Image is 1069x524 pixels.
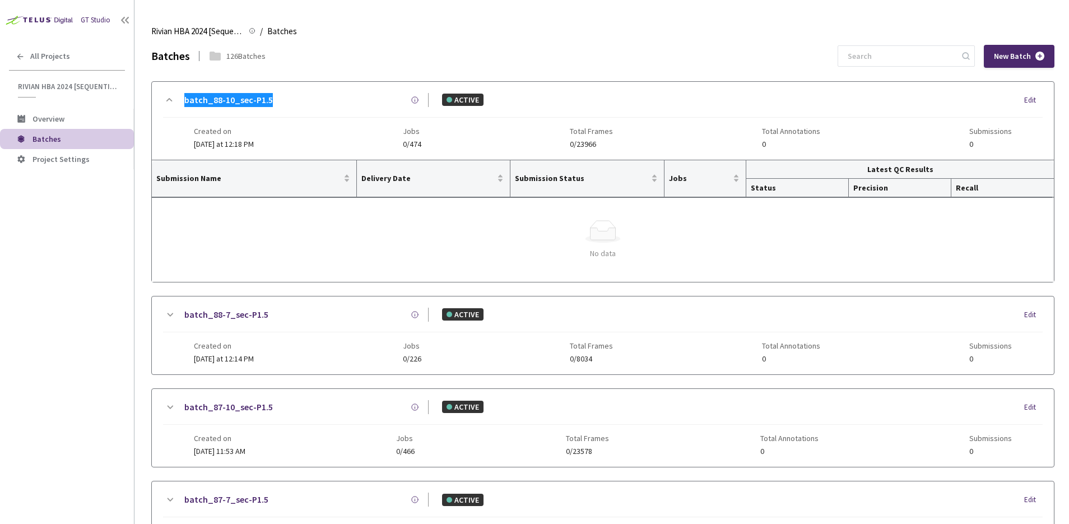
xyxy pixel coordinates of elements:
[18,82,118,91] span: Rivian HBA 2024 [Sequential]
[267,25,297,38] span: Batches
[361,174,495,183] span: Delivery Date
[969,447,1012,456] span: 0
[969,341,1012,350] span: Submissions
[194,434,245,443] span: Created on
[152,160,357,197] th: Submission Name
[570,341,613,350] span: Total Frames
[152,296,1054,374] div: batch_88-7_sec-P1.5ACTIVEEditCreated on[DATE] at 12:14 PMJobs0/226Total Frames0/8034Total Annotat...
[151,25,242,38] span: Rivian HBA 2024 [Sequential]
[994,52,1031,61] span: New Batch
[570,140,613,149] span: 0/23966
[403,127,421,136] span: Jobs
[746,160,1054,179] th: Latest QC Results
[1024,494,1043,506] div: Edit
[566,447,609,456] span: 0/23578
[81,15,110,26] div: GT Studio
[442,494,484,506] div: ACTIVE
[32,154,90,164] span: Project Settings
[1024,402,1043,413] div: Edit
[762,341,820,350] span: Total Annotations
[194,341,254,350] span: Created on
[226,50,266,62] div: 126 Batches
[403,341,421,350] span: Jobs
[762,127,820,136] span: Total Annotations
[194,139,254,149] span: [DATE] at 12:18 PM
[951,179,1054,197] th: Recall
[396,434,415,443] span: Jobs
[849,179,951,197] th: Precision
[1024,309,1043,321] div: Edit
[442,401,484,413] div: ACTIVE
[969,434,1012,443] span: Submissions
[1024,95,1043,106] div: Edit
[760,434,819,443] span: Total Annotations
[760,447,819,456] span: 0
[32,114,64,124] span: Overview
[969,355,1012,363] span: 0
[746,179,849,197] th: Status
[570,355,613,363] span: 0/8034
[184,493,268,507] a: batch_87-7_sec-P1.5
[762,355,820,363] span: 0
[260,25,263,38] li: /
[194,354,254,364] span: [DATE] at 12:14 PM
[32,134,61,144] span: Batches
[664,160,746,197] th: Jobs
[357,160,510,197] th: Delivery Date
[184,308,268,322] a: batch_88-7_sec-P1.5
[396,447,415,456] span: 0/466
[762,140,820,149] span: 0
[442,308,484,321] div: ACTIVE
[194,127,254,136] span: Created on
[969,127,1012,136] span: Submissions
[151,47,190,64] div: Batches
[194,446,245,456] span: [DATE] 11:53 AM
[152,82,1054,160] div: batch_88-10_sec-P1.5ACTIVEEditCreated on[DATE] at 12:18 PMJobs0/474Total Frames0/23966Total Annot...
[30,52,70,61] span: All Projects
[669,174,731,183] span: Jobs
[515,174,648,183] span: Submission Status
[570,127,613,136] span: Total Frames
[442,94,484,106] div: ACTIVE
[184,400,273,414] a: batch_87-10_sec-P1.5
[184,93,273,107] a: batch_88-10_sec-P1.5
[152,389,1054,467] div: batch_87-10_sec-P1.5ACTIVEEditCreated on[DATE] 11:53 AMJobs0/466Total Frames0/23578Total Annotati...
[969,140,1012,149] span: 0
[403,355,421,363] span: 0/226
[403,140,421,149] span: 0/474
[566,434,609,443] span: Total Frames
[161,247,1045,259] div: No data
[156,174,341,183] span: Submission Name
[841,46,960,66] input: Search
[510,160,664,197] th: Submission Status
